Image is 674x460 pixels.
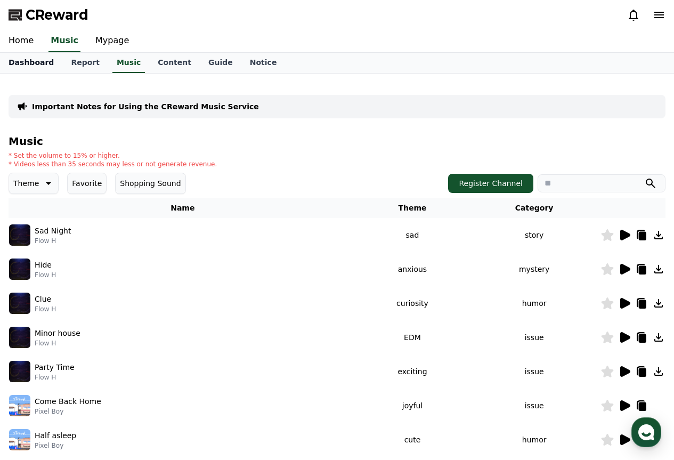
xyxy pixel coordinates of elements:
p: Clue [35,294,51,305]
p: Minor house [35,328,80,339]
p: Hide [35,260,52,271]
img: music [9,361,30,382]
td: cute [357,423,468,457]
td: humor [468,286,600,320]
a: Music [112,53,145,73]
p: Party Time [35,362,75,373]
td: issue [468,389,600,423]
img: music [9,259,30,280]
p: Flow H [35,237,71,245]
button: Favorite [67,173,107,194]
p: Flow H [35,339,80,348]
img: music [9,395,30,416]
td: exciting [357,354,468,389]
button: Register Channel [448,174,533,193]
td: mystery [468,252,600,286]
a: Report [62,53,108,73]
p: Flow H [35,373,75,382]
img: music [9,293,30,314]
span: CReward [26,6,88,23]
p: Pixel Boy [35,407,101,416]
span: Settings [158,354,184,362]
button: Shopping Sound [115,173,185,194]
p: * Set the volume to 15% or higher. [9,151,217,160]
a: Important Notes for Using the CReward Music Service [32,101,259,112]
a: CReward [9,6,88,23]
td: issue [468,354,600,389]
p: Theme [13,176,39,191]
h4: Music [9,135,665,147]
th: Name [9,198,357,218]
a: Music [48,30,80,52]
td: humor [468,423,600,457]
td: EDM [357,320,468,354]
td: joyful [357,389,468,423]
a: Messages [70,338,137,365]
p: Sad Night [35,225,71,237]
td: sad [357,218,468,252]
button: Theme [9,173,59,194]
p: Pixel Boy [35,441,76,450]
a: Guide [200,53,241,73]
img: music [9,224,30,246]
a: Notice [241,53,286,73]
th: Theme [357,198,468,218]
td: curiosity [357,286,468,320]
th: Category [468,198,600,218]
p: Half asleep [35,430,76,441]
a: Settings [137,338,205,365]
img: music [9,429,30,450]
td: story [468,218,600,252]
td: issue [468,320,600,354]
span: Home [27,354,46,362]
p: Come Back Home [35,396,101,407]
img: music [9,327,30,348]
a: Mypage [87,30,137,52]
p: * Videos less than 35 seconds may less or not generate revenue. [9,160,217,168]
td: anxious [357,252,468,286]
p: Flow H [35,271,56,279]
p: Flow H [35,305,56,313]
a: Home [3,338,70,365]
span: Messages [88,354,120,363]
a: Content [149,53,200,73]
